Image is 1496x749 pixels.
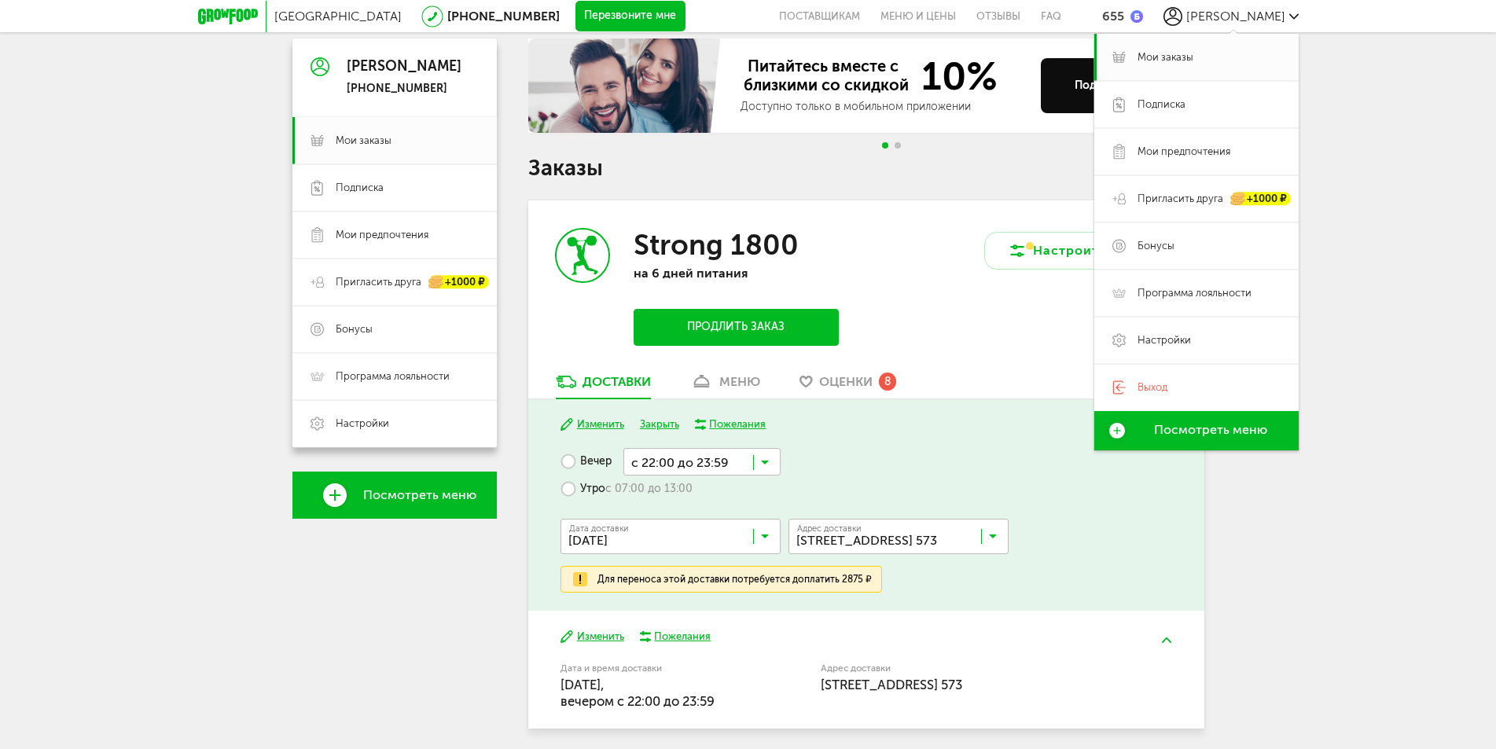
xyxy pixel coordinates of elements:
[1094,128,1299,175] a: Мои предпочтения
[292,306,497,353] a: Бонусы
[292,472,497,519] a: Посмотреть меню
[548,373,659,398] a: Доставки
[1138,333,1191,347] span: Настройки
[347,59,461,75] div: [PERSON_NAME]
[561,475,693,503] label: Утро
[719,374,760,389] div: меню
[292,259,497,306] a: Пригласить друга +1000 ₽
[634,266,838,281] p: на 6 дней питания
[336,275,421,289] span: Пригласить друга
[583,374,651,389] div: Доставки
[561,664,741,673] label: Дата и время доставки
[292,353,497,400] a: Программа лояльности
[292,117,497,164] a: Мои заказы
[447,9,560,24] a: [PHONE_NUMBER]
[1041,58,1178,113] button: Подробнее
[1186,9,1285,24] span: [PERSON_NAME]
[1094,175,1299,222] a: Пригласить друга +1000 ₽
[336,228,428,242] span: Мои предпочтения
[912,57,998,96] span: 10%
[1094,270,1299,317] a: Программа лояльности
[895,142,901,149] span: Go to slide 2
[879,373,896,390] div: 8
[741,57,912,96] span: Питайтесь вместе с близкими со скидкой
[821,664,1114,673] label: Адрес доставки
[1130,10,1143,23] img: bonus_b.cdccf46.png
[274,9,402,24] span: [GEOGRAPHIC_DATA]
[429,276,489,289] div: +1000 ₽
[1138,50,1193,64] span: Мои заказы
[882,142,888,149] span: Go to slide 1
[1094,317,1299,364] a: Настройки
[571,570,590,589] img: exclamation.e9fa021.svg
[336,134,391,148] span: Мои заказы
[634,309,838,346] button: Продлить заказ
[741,99,1028,115] div: Доступно только в мобильном приложении
[1094,34,1299,81] a: Мои заказы
[561,677,715,709] span: [DATE], вечером c 22:00 до 23:59
[336,369,450,384] span: Программа лояльности
[1094,222,1299,270] a: Бонусы
[569,524,629,533] span: Дата доставки
[605,482,693,496] span: с 07:00 до 13:00
[575,1,686,32] button: Перезвоните мне
[1231,192,1291,205] div: +1000 ₽
[640,417,679,432] button: Закрыть
[709,417,766,431] div: Пожелания
[363,488,476,502] span: Посмотреть меню
[528,39,725,133] img: family-banner.579af9d.jpg
[561,630,624,644] button: Изменить
[654,630,711,644] div: Пожелания
[1162,637,1171,643] img: arrow-up-green.5eb5f82.svg
[682,373,768,398] a: меню
[336,322,373,336] span: Бонусы
[292,400,497,447] a: Настройки
[634,228,799,262] h3: Strong 1800
[292,164,497,211] a: Подписка
[347,82,461,96] div: [PHONE_NUMBER]
[1154,423,1267,437] span: Посмотреть меню
[792,373,904,398] a: Оценки 8
[819,374,873,389] span: Оценки
[984,232,1173,270] button: Настроить меню
[1138,145,1230,159] span: Мои предпочтения
[292,211,497,259] a: Мои предпочтения
[597,573,872,586] div: Для переноса этой доставки потребуется доплатить 2875 ₽
[561,417,624,432] button: Изменить
[1138,380,1167,395] span: Выход
[695,417,766,431] button: Пожелания
[1138,97,1185,112] span: Подписка
[1075,78,1151,94] div: Подробнее
[1138,192,1223,206] span: Пригласить друга
[1138,286,1252,300] span: Программа лояльности
[561,448,612,475] label: Вечер
[1102,9,1124,24] div: 655
[1138,239,1174,253] span: Бонусы
[1094,81,1299,128] a: Подписка
[1094,411,1299,450] a: Посмотреть меню
[821,677,962,692] span: [STREET_ADDRESS] 573
[1094,364,1299,411] a: Выход
[797,524,862,533] span: Адрес доставки
[640,630,711,644] button: Пожелания
[528,158,1204,178] h1: Заказы
[336,181,384,195] span: Подписка
[336,417,389,431] span: Настройки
